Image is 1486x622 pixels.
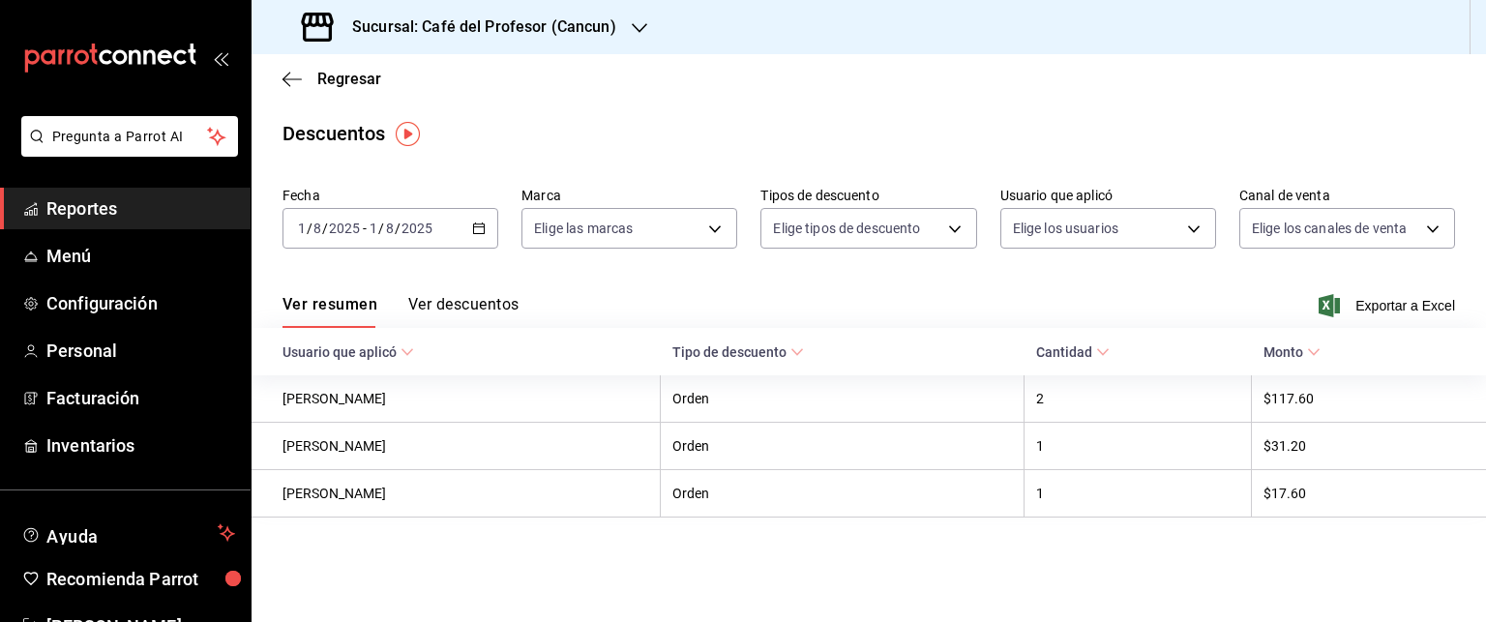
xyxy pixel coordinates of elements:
[14,140,238,161] a: Pregunta a Parrot AI
[363,221,367,236] span: -
[1263,344,1321,360] span: Monto
[396,122,420,146] img: Tooltip marker
[46,243,235,269] span: Menú
[661,423,1025,470] th: Orden
[369,221,378,236] input: --
[1025,375,1252,423] th: 2
[672,344,804,360] span: Tipo de descuento
[46,521,210,545] span: Ayuda
[1239,189,1455,202] label: Canal de venta
[46,338,235,364] span: Personal
[1013,219,1118,238] span: Elige los usuarios
[661,470,1025,518] th: Orden
[252,470,661,518] th: [PERSON_NAME]
[297,221,307,236] input: --
[282,189,498,202] label: Fecha
[46,385,235,411] span: Facturación
[521,189,737,202] label: Marca
[52,127,208,147] span: Pregunta a Parrot AI
[252,375,661,423] th: [PERSON_NAME]
[252,423,661,470] th: [PERSON_NAME]
[395,221,401,236] span: /
[1323,294,1455,317] button: Exportar a Excel
[1252,219,1407,238] span: Elige los canales de venta
[282,119,385,148] div: Descuentos
[46,432,235,459] span: Inventarios
[378,221,384,236] span: /
[46,290,235,316] span: Configuración
[1000,189,1216,202] label: Usuario que aplicó
[46,195,235,222] span: Reportes
[534,219,633,238] span: Elige las marcas
[282,295,377,328] button: Ver resumen
[307,221,312,236] span: /
[1252,375,1486,423] th: $117.60
[1252,423,1486,470] th: $31.20
[21,116,238,157] button: Pregunta a Parrot AI
[282,70,381,88] button: Regresar
[408,295,519,328] button: Ver descuentos
[773,219,920,238] span: Elige tipos de descuento
[312,221,322,236] input: --
[213,50,228,66] button: open_drawer_menu
[401,221,433,236] input: ----
[1036,344,1110,360] span: Cantidad
[282,295,519,328] div: navigation tabs
[661,375,1025,423] th: Orden
[760,189,976,202] label: Tipos de descuento
[282,344,414,360] span: Usuario que aplicó
[1025,423,1252,470] th: 1
[317,70,381,88] span: Regresar
[337,15,616,39] h3: Sucursal: Café del Profesor (Cancun)
[1252,470,1486,518] th: $17.60
[328,221,361,236] input: ----
[46,566,235,592] span: Recomienda Parrot
[322,221,328,236] span: /
[1025,470,1252,518] th: 1
[385,221,395,236] input: --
